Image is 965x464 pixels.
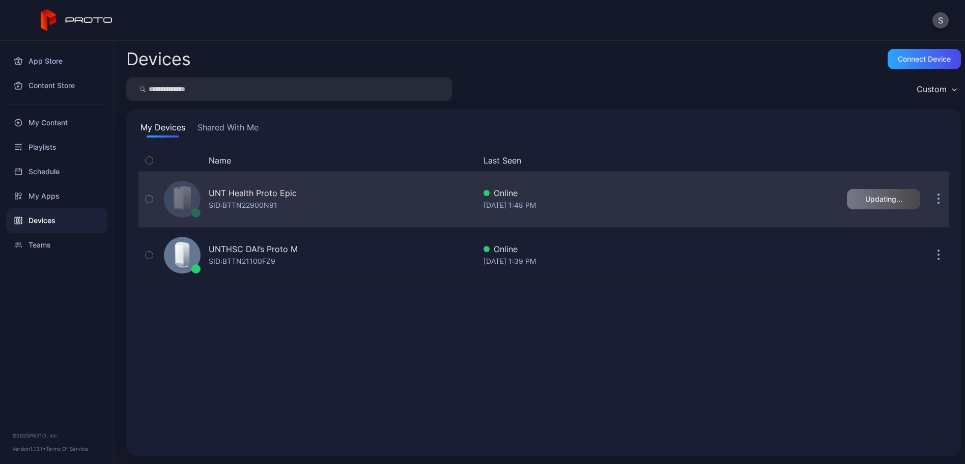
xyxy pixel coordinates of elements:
button: Connect device [888,49,961,69]
button: Last Seen [484,154,816,167]
div: © 2025 PROTO, Inc. [12,431,101,440]
a: Content Store [6,73,107,98]
a: My Apps [6,184,107,208]
div: SID: BTTN22900N91 [209,199,277,211]
div: Online [484,243,820,255]
div: UNTHSC DAI’s Proto M [209,243,298,255]
div: Custom [917,84,947,94]
div: [DATE] 1:39 PM [484,255,820,267]
button: Updating... [847,189,920,209]
button: My Devices [138,121,187,138]
a: My Content [6,111,107,135]
a: Terms Of Service [46,446,88,452]
h2: Devices [126,50,191,68]
div: SID: BTTN21100FZ9 [209,255,275,267]
div: Connect device [898,55,951,63]
a: Devices [6,208,107,233]
button: Shared With Me [195,121,261,138]
span: Version 1.13.1 • [12,446,46,452]
button: S [932,12,949,29]
a: Teams [6,233,107,257]
a: Playlists [6,135,107,159]
a: App Store [6,49,107,73]
div: Options [928,154,949,167]
a: Schedule [6,159,107,184]
button: Name [209,154,231,167]
div: UNT Health Proto Epic [209,187,297,199]
div: [DATE] 1:48 PM [484,199,820,211]
button: Custom [912,77,961,101]
div: Updating... [865,195,902,203]
div: Update Device [825,154,916,167]
div: Online [484,187,820,199]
